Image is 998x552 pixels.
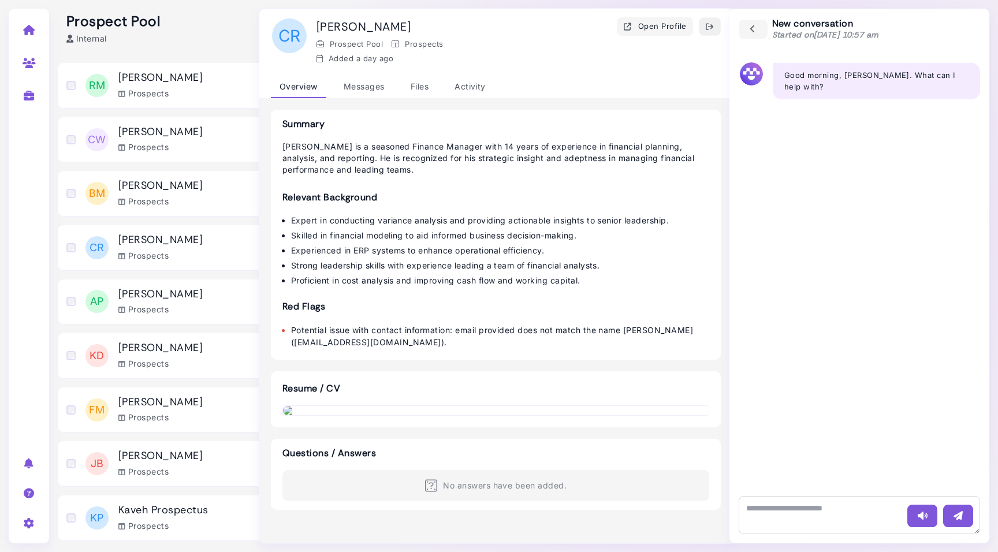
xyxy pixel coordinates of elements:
[118,180,203,192] h3: [PERSON_NAME]
[814,29,878,40] time: [DATE] 10:57 am
[118,87,169,99] div: Prospects
[335,76,393,98] div: Messages
[118,411,169,423] div: Prospects
[118,450,203,463] h3: [PERSON_NAME]
[66,13,160,30] h2: Prospect Pool
[282,470,709,501] div: No answers have been added.
[118,303,169,315] div: Prospects
[271,76,326,98] div: Overview
[85,236,109,259] span: CR
[118,357,169,370] div: Prospects
[282,118,709,129] h3: Summary
[316,53,393,65] div: Added
[271,371,352,405] h3: Resume / CV
[282,192,709,203] h4: Relevant Background
[85,344,109,367] span: KD
[282,447,709,458] h3: Questions / Answers
[392,39,443,50] div: Prospects
[118,342,203,355] h3: [PERSON_NAME]
[118,504,208,517] h3: Kaveh Prospectus
[118,141,169,153] div: Prospects
[85,182,109,205] span: BM
[402,76,437,98] div: Files
[316,20,411,33] h1: [PERSON_NAME]
[291,259,709,271] li: Strong leadership skills with experience leading a team of financial analysts.
[291,214,709,226] li: Expert in conducting variance analysis and providing actionable insights to senior leadership.
[118,126,203,139] h3: [PERSON_NAME]
[118,249,169,262] div: Prospects
[118,234,203,247] h3: [PERSON_NAME]
[85,452,109,475] span: JB
[85,128,109,151] span: CW
[356,54,393,63] time: Sep 10, 2025
[85,290,109,313] span: AP
[118,396,203,409] h3: [PERSON_NAME]
[272,18,307,53] span: CR
[291,244,709,256] li: Experienced in ERP systems to enhance operational efficiency.
[316,39,383,50] div: Prospect Pool
[118,72,203,84] h3: [PERSON_NAME]
[772,18,879,40] div: New conversation
[617,17,693,36] button: Open Profile
[623,21,687,33] div: Open Profile
[291,229,709,241] li: Skilled in financial modeling to aid informed business decision-making.
[118,195,169,207] div: Prospects
[118,520,169,532] div: Prospects
[66,32,107,44] div: Internal
[773,63,980,99] div: Good morning, [PERSON_NAME]. What can I help with?
[85,398,109,422] span: FM
[291,324,709,348] li: Potential issue with contact information: email provided does not match the name [PERSON_NAME] ([...
[446,76,494,98] div: Activity
[772,29,879,40] span: Started on
[282,301,709,312] h4: Red Flags
[118,465,169,478] div: Prospects
[85,506,109,529] span: KP
[283,406,709,415] img: download
[282,141,709,176] p: [PERSON_NAME] is a seasoned Finance Manager with 14 years of experience in financial planning, an...
[118,288,203,301] h3: [PERSON_NAME]
[291,274,709,286] li: Proficient in cost analysis and improving cash flow and working capital.
[85,74,109,97] span: RM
